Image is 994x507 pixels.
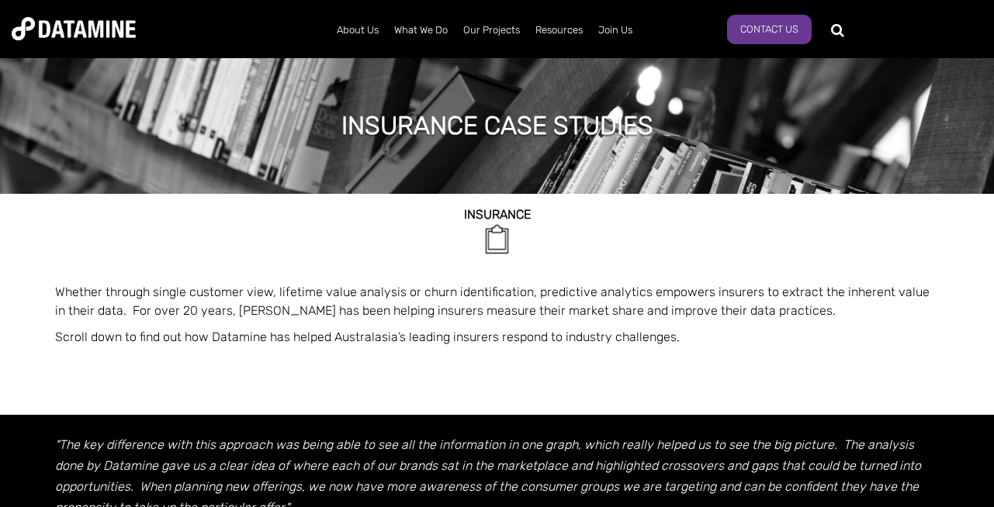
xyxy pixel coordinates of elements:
[727,15,812,44] a: Contact Us
[12,17,136,40] img: Datamine
[455,10,528,50] a: Our Projects
[528,10,591,50] a: Resources
[386,10,455,50] a: What We Do
[55,208,940,222] h2: INSURANCE
[329,10,386,50] a: About Us
[55,328,940,347] p: Scroll down to find out how Datamine has helped Australasia’s leading insurers respond to industr...
[55,283,940,320] p: Whether through single customer view, lifetime value analysis or churn identification, predictive...
[480,222,514,257] img: Insurance-2
[341,109,653,143] h1: insurance case studies
[591,10,640,50] a: Join Us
